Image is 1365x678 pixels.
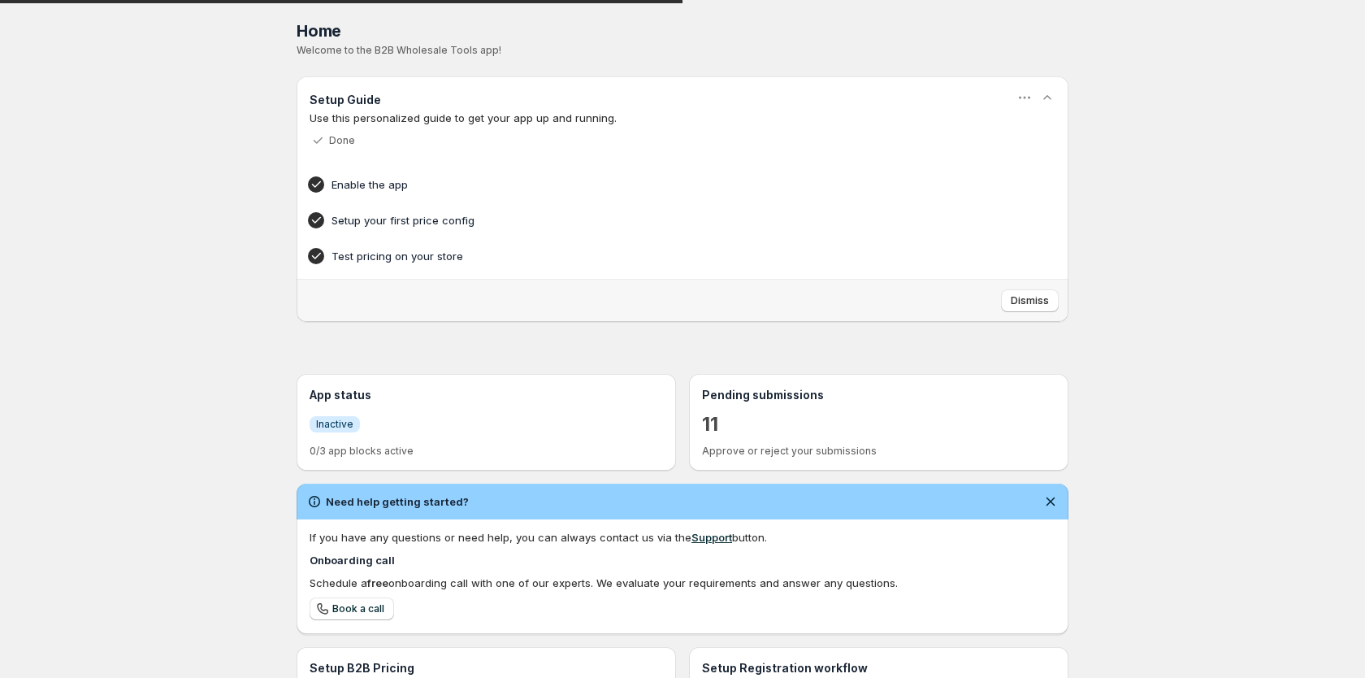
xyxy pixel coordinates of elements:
[310,660,663,676] h3: Setup B2B Pricing
[702,411,718,437] a: 11
[310,110,1055,126] p: Use this personalized guide to get your app up and running.
[310,552,1055,568] h4: Onboarding call
[331,212,983,228] h4: Setup your first price config
[702,660,1055,676] h3: Setup Registration workflow
[297,21,341,41] span: Home
[702,445,1055,458] p: Approve or reject your submissions
[316,418,353,431] span: Inactive
[310,575,1055,591] div: Schedule a onboarding call with one of our experts. We evaluate your requirements and answer any ...
[367,576,388,589] b: free
[326,493,469,510] h2: Need help getting started?
[329,134,355,147] p: Done
[310,92,381,108] h3: Setup Guide
[310,445,663,458] p: 0/3 app blocks active
[1001,289,1059,312] button: Dismiss
[331,176,983,193] h4: Enable the app
[1011,294,1049,307] span: Dismiss
[310,598,394,620] a: Book a call
[1039,490,1062,513] button: Dismiss notification
[310,529,1055,545] div: If you have any questions or need help, you can always contact us via the button.
[310,387,663,403] h3: App status
[691,531,732,544] a: Support
[310,415,360,432] a: InfoInactive
[702,387,1055,403] h3: Pending submissions
[297,44,1068,57] p: Welcome to the B2B Wholesale Tools app!
[331,248,983,264] h4: Test pricing on your store
[332,602,384,615] span: Book a call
